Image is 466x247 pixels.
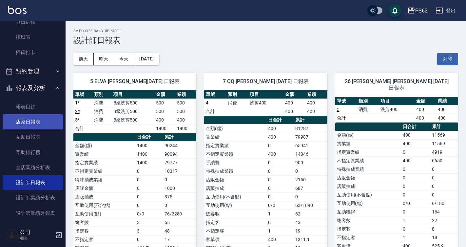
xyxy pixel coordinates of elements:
img: Person [5,229,18,242]
td: 76/2280 [163,210,197,218]
td: 消費 [92,107,111,116]
td: 1 [401,216,430,225]
td: 0 [401,208,430,216]
td: 62 [294,210,327,218]
td: 店販抽成 [335,182,401,191]
td: 1400 [175,124,196,133]
td: 11569 [430,131,458,139]
td: 375 [163,192,197,201]
td: 22 [430,216,458,225]
th: 日合計 [401,123,430,131]
td: 400 [175,116,196,124]
td: 0 [266,192,294,201]
td: 400 [401,139,430,148]
td: 19 [294,227,327,235]
td: 互助使用(不含點) [335,191,401,199]
a: 設計師排行榜 [3,221,63,236]
td: B級洗剪500 [112,116,154,124]
td: 不指定實業績 [204,150,266,158]
a: 全店業績分析表 [3,160,63,175]
th: 金額 [283,90,305,99]
td: 1000 [163,184,197,192]
p: 櫃台 [20,236,53,241]
img: Logo [8,6,27,14]
td: 消費 [92,99,111,107]
th: 日合計 [135,133,163,142]
td: 0 [294,167,327,175]
th: 業績 [436,97,458,105]
td: 指定實業績 [204,141,266,150]
td: 17 [163,235,197,244]
th: 累計 [430,123,458,131]
td: 6/180 [430,199,458,208]
td: 400 [305,99,327,107]
td: 店販抽成 [73,192,135,201]
td: 互助使用(不含點) [73,201,135,210]
td: 實業績 [204,133,266,141]
table: a dense table [73,90,196,133]
th: 單號 [335,97,357,105]
td: 特殊抽成業績 [204,167,266,175]
td: 500 [154,107,175,116]
td: 3 [135,227,163,235]
td: 48 [163,227,197,235]
th: 類別 [226,90,248,99]
td: 400 [266,150,294,158]
td: 79987 [294,133,327,141]
td: 0/0 [401,199,430,208]
td: 合計 [73,124,92,133]
th: 類別 [92,90,111,99]
td: 1400 [154,124,175,133]
th: 業績 [175,90,196,99]
button: [DATE] [134,53,159,65]
td: 0 [135,184,163,192]
td: 400 [266,235,294,244]
td: B級洗剪500 [112,107,154,116]
td: 1400 [135,141,163,150]
td: 實業績 [73,150,135,158]
td: 0 [266,158,294,167]
td: 4919 [430,148,458,156]
td: 81287 [294,124,327,133]
td: 8 [430,225,458,233]
td: 1 [401,233,430,242]
a: 互助日報表 [3,129,63,145]
a: 設計師業績分析表 [3,190,63,205]
td: 6650 [430,156,458,165]
td: 客單價 [204,235,266,244]
button: 昨天 [94,53,114,65]
td: 洗剪400 [248,99,284,107]
td: 0 [266,175,294,184]
td: 65 [163,218,197,227]
td: 14046 [294,150,327,158]
td: 總客數 [204,210,266,218]
a: 店家日報表 [3,114,63,129]
th: 單號 [73,90,92,99]
td: 0 [135,235,163,244]
td: 11569 [430,139,458,148]
td: 400 [266,133,294,141]
td: 互助使用(點) [73,210,135,218]
td: 0 [135,167,163,175]
td: 10317 [163,167,197,175]
td: 3 [135,218,163,227]
td: 1311.1 [294,235,327,244]
th: 日合計 [266,116,294,124]
td: 0 [430,165,458,173]
td: 手續費 [204,158,266,167]
td: 900 [294,158,327,167]
span: 7 QQ [PERSON_NAME] [DATE] 日報表 [212,78,319,85]
th: 業績 [305,90,327,99]
td: 500 [154,99,175,107]
td: 400 [436,114,458,122]
td: 400 [154,116,175,124]
td: 指定客 [73,227,135,235]
td: 400 [283,99,305,107]
td: 65941 [294,141,327,150]
td: 400 [415,114,437,122]
td: 不指定客 [204,227,266,235]
td: 不指定實業績 [335,156,401,165]
td: 0 [401,165,430,173]
td: 0 [266,167,294,175]
h5: 公司 [20,229,53,236]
